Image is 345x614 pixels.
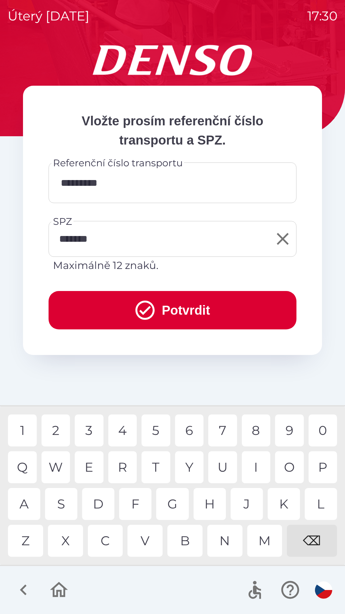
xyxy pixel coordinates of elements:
[49,111,296,150] p: Vložte prosím referenční číslo transportu a SPZ.
[315,581,332,599] img: cs flag
[307,6,337,26] p: 17:30
[8,6,89,26] p: úterý [DATE]
[271,227,294,250] button: Clear
[53,215,72,228] label: SPZ
[49,291,296,329] button: Potvrdit
[53,258,292,273] p: Maximálně 12 znaků.
[53,156,183,170] label: Referenční číslo transportu
[23,45,322,75] img: Logo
